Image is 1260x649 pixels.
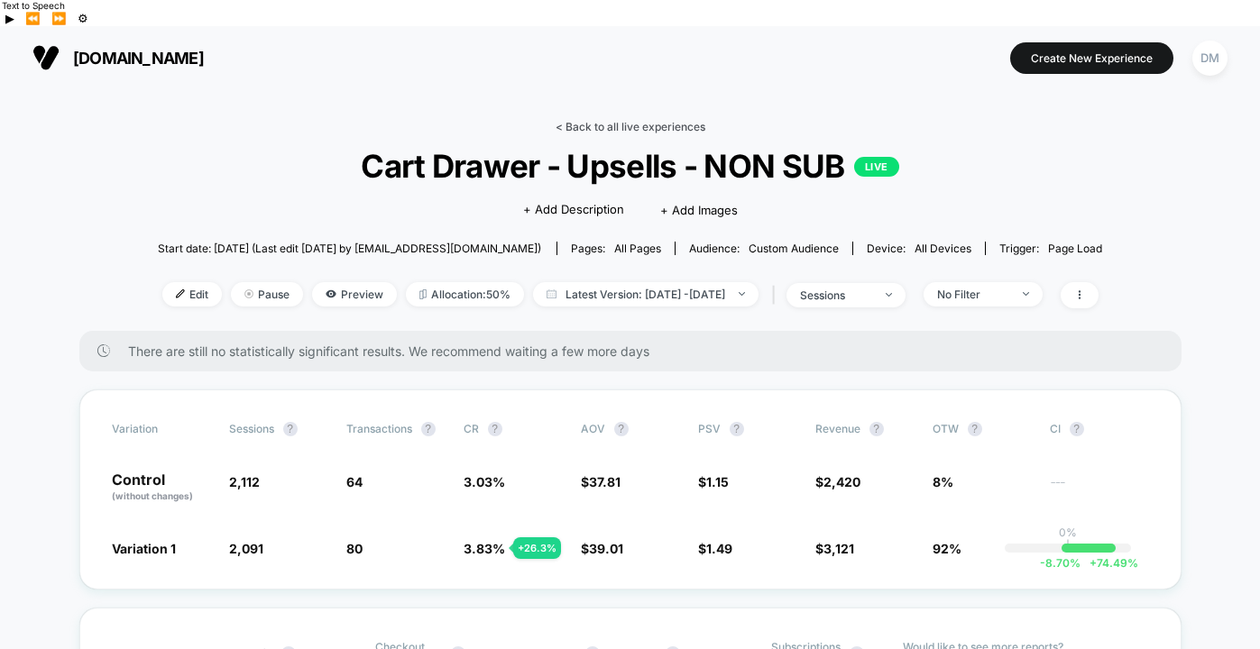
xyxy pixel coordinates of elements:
[112,541,176,556] span: Variation 1
[464,422,479,435] span: CR
[27,43,209,72] button: [DOMAIN_NAME]
[464,541,505,556] span: 3.83 %
[46,11,72,26] button: Forward
[283,422,298,436] button: ?
[229,541,263,556] span: 2,091
[244,289,253,298] img: end
[1048,242,1102,255] span: Page Load
[112,422,211,436] span: Variation
[698,474,729,489] span: $
[749,242,839,255] span: Custom Audience
[112,490,193,501] span: (without changes)
[1187,40,1233,77] button: DM
[589,541,623,556] span: 39.01
[706,474,729,489] span: 1.15
[421,422,436,436] button: ?
[128,343,1145,359] span: There are still no statistically significant results. We recommend waiting a few more days
[1066,539,1070,553] p: |
[229,474,260,489] span: 2,112
[419,289,427,299] img: rebalance
[20,11,46,26] button: Previous
[32,44,60,71] img: Visually logo
[162,282,222,306] span: Edit
[915,242,971,255] span: all devices
[823,474,860,489] span: 2,420
[739,292,745,296] img: end
[614,422,629,436] button: ?
[1081,556,1138,570] span: 74.49 %
[346,474,363,489] span: 64
[854,157,899,177] p: LIVE
[112,472,211,503] p: Control
[689,242,839,255] div: Audience:
[1090,556,1097,570] span: +
[869,422,884,436] button: ?
[158,242,541,255] span: Start date: [DATE] (Last edit [DATE] by [EMAIL_ADDRESS][DOMAIN_NAME])
[1059,526,1077,539] p: 0%
[1010,42,1173,74] button: Create New Experience
[464,474,505,489] span: 3.03 %
[1050,422,1149,436] span: CI
[523,201,624,219] span: + Add Description
[72,11,94,26] button: Settings
[933,541,961,556] span: 92%
[999,242,1102,255] div: Trigger:
[933,474,953,489] span: 8%
[589,474,621,489] span: 37.81
[815,541,854,556] span: $
[547,289,556,298] img: calendar
[205,147,1055,185] span: Cart Drawer - Upsells - NON SUB
[513,537,561,559] div: + 26.3 %
[852,242,985,255] span: Device:
[968,422,982,436] button: ?
[581,474,621,489] span: $
[581,422,605,435] span: AOV
[1050,477,1149,503] span: ---
[730,422,744,436] button: ?
[660,203,738,217] span: + Add Images
[556,120,705,133] a: < Back to all live experiences
[229,422,274,435] span: Sessions
[800,288,872,302] div: sessions
[231,282,303,306] span: Pause
[1040,556,1081,570] span: -8.70 %
[614,242,661,255] span: all pages
[886,293,892,297] img: end
[706,541,732,556] span: 1.49
[571,242,661,255] div: Pages:
[768,282,786,308] span: |
[346,541,363,556] span: 80
[406,282,524,306] span: Allocation: 50%
[488,422,502,436] button: ?
[176,289,185,298] img: edit
[73,49,204,68] span: [DOMAIN_NAME]
[581,541,623,556] span: $
[346,422,412,435] span: Transactions
[1070,422,1084,436] button: ?
[312,282,397,306] span: Preview
[1023,292,1029,296] img: end
[815,474,860,489] span: $
[933,422,1032,436] span: OTW
[533,282,759,306] span: Latest Version: [DATE] - [DATE]
[823,541,854,556] span: 3,121
[1192,41,1228,76] div: DM
[698,541,732,556] span: $
[815,422,860,435] span: Revenue
[937,288,1009,301] div: No Filter
[698,422,721,435] span: PSV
